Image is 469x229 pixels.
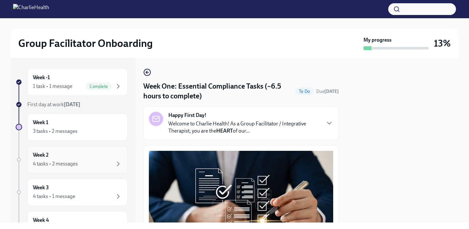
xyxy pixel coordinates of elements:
strong: Happy First Day! [168,112,206,119]
h6: Week 2 [33,151,49,159]
h6: Week -1 [33,74,50,81]
a: First day at work[DATE] [16,101,128,108]
img: CharlieHealth [13,4,49,14]
p: Welcome to Charlie Health! As a Group Facilitator / Integrative Therapist, you are the of our... [168,120,320,135]
h4: Week One: Essential Compliance Tasks (~6.5 hours to complete) [143,81,292,101]
strong: HEART [216,128,233,134]
strong: [DATE] [64,101,80,107]
strong: My progress [363,36,391,44]
h6: Week 1 [33,119,48,126]
h6: Week 3 [33,184,49,191]
div: 4 tasks • 2 messages [33,160,78,167]
span: Complete [86,84,112,89]
span: To Do [295,89,314,94]
h2: Group Facilitator Onboarding [18,37,153,50]
a: Week 24 tasks • 2 messages [16,146,128,173]
span: First day at work [27,101,80,107]
a: Week -11 task • 1 messageComplete [16,68,128,96]
a: Week 34 tasks • 1 message [16,179,128,206]
h3: 13% [434,37,451,49]
div: 4 tasks • 1 message [33,193,75,200]
div: 1 task • 1 message [33,83,72,90]
a: Week 13 tasks • 2 messages [16,113,128,141]
h6: Week 4 [33,217,49,224]
strong: [DATE] [324,89,339,94]
span: Due [316,89,339,94]
span: September 15th, 2025 10:00 [316,88,339,94]
div: 3 tasks • 2 messages [33,128,78,135]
